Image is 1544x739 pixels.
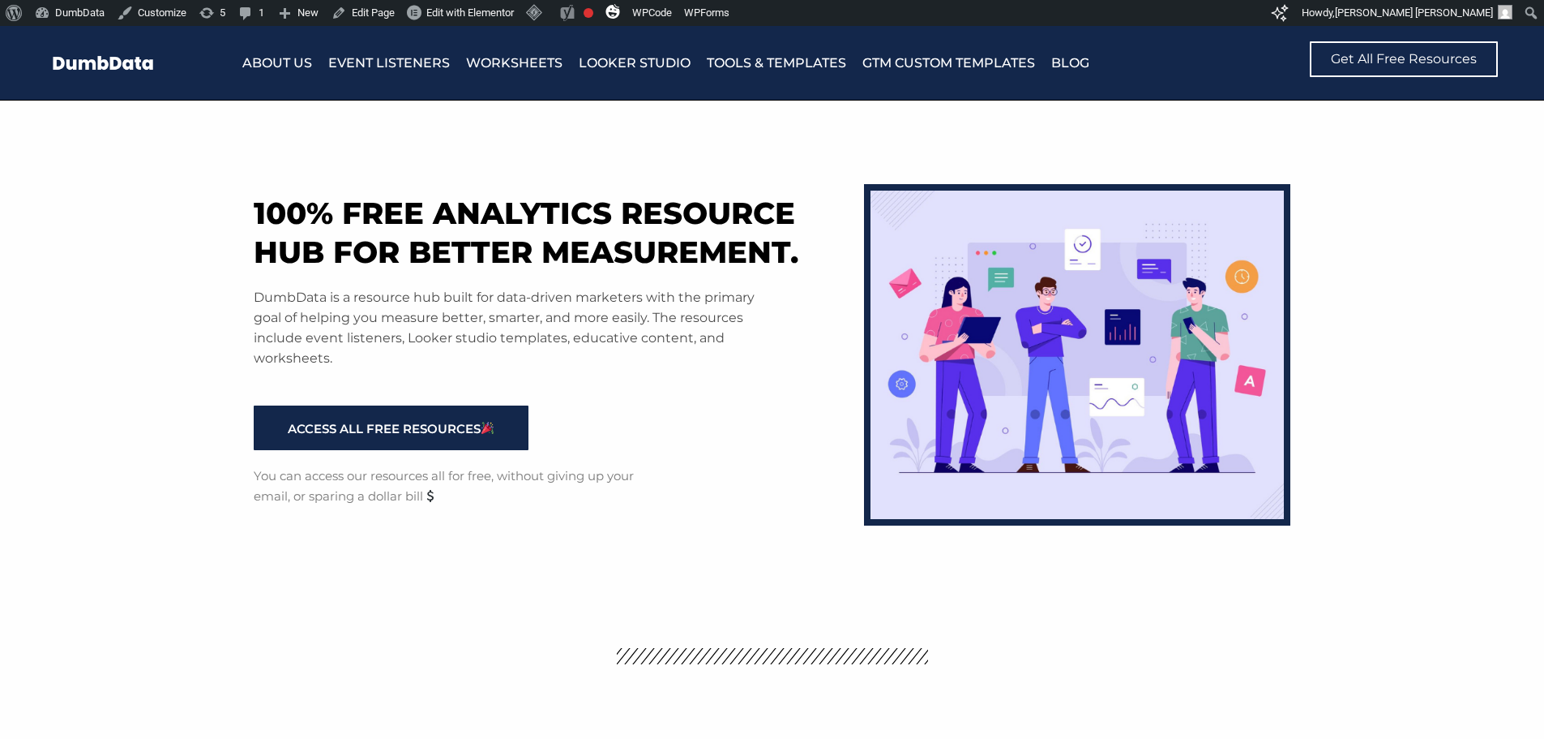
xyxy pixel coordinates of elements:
a: Event Listeners [328,52,450,75]
a: Get All Free Resources [1310,41,1498,77]
a: Tools & Templates [707,52,846,75]
span: [PERSON_NAME] [PERSON_NAME] [1335,6,1493,19]
a: GTM Custom Templates [862,52,1035,75]
p: DumbData is a resource hub built for data-driven marketers with the primary goal of helping you m... [254,288,767,368]
img: 💲 [424,490,436,502]
h1: 100% free analytics resource hub for better measurement. [254,194,848,272]
div: Focus keyphrase not set [584,8,593,18]
a: About Us [242,52,312,75]
nav: Menu [242,52,1204,75]
span: Edit with Elementor [426,6,514,19]
a: Looker Studio [579,52,691,75]
a: ACCESS ALL FREE RESOURCES🎉 [254,406,528,451]
span: Get All Free Resources [1331,53,1477,66]
a: Blog [1051,52,1089,75]
span: ACCESS ALL FREE RESOURCES [288,422,494,435]
img: 🎉 [481,422,494,434]
a: Worksheets [466,52,562,75]
p: You can access our resources all for free, without giving up your email, or sparing a dollar bill [254,466,659,507]
img: svg+xml;base64,PHN2ZyB4bWxucz0iaHR0cDovL3d3dy53My5vcmcvMjAwMC9zdmciIHZpZXdCb3g9IjAgMCAzMiAzMiI+PG... [605,4,620,19]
